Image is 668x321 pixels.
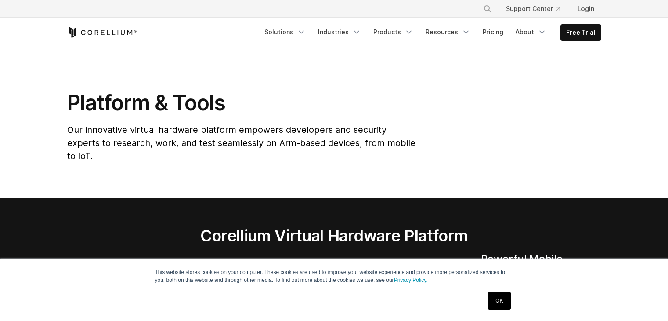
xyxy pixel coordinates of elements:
a: Solutions [259,24,311,40]
a: Support Center [499,1,567,17]
a: Privacy Policy. [394,277,428,283]
a: Products [368,24,419,40]
a: Corellium Home [67,27,137,38]
h2: Corellium Virtual Hardware Platform [159,226,509,245]
p: This website stores cookies on your computer. These cookies are used to improve your website expe... [155,268,513,284]
h4: Powerful Mobile Testing Automation Tools [481,252,601,292]
div: Navigation Menu [473,1,601,17]
h1: Platform & Tools [67,90,417,116]
span: Our innovative virtual hardware platform empowers developers and security experts to research, wo... [67,124,415,161]
button: Search [480,1,495,17]
a: About [510,24,552,40]
a: Free Trial [561,25,601,40]
div: Navigation Menu [259,24,601,41]
a: Industries [313,24,366,40]
a: Login [571,1,601,17]
a: Pricing [477,24,509,40]
a: OK [488,292,510,310]
a: Resources [420,24,476,40]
